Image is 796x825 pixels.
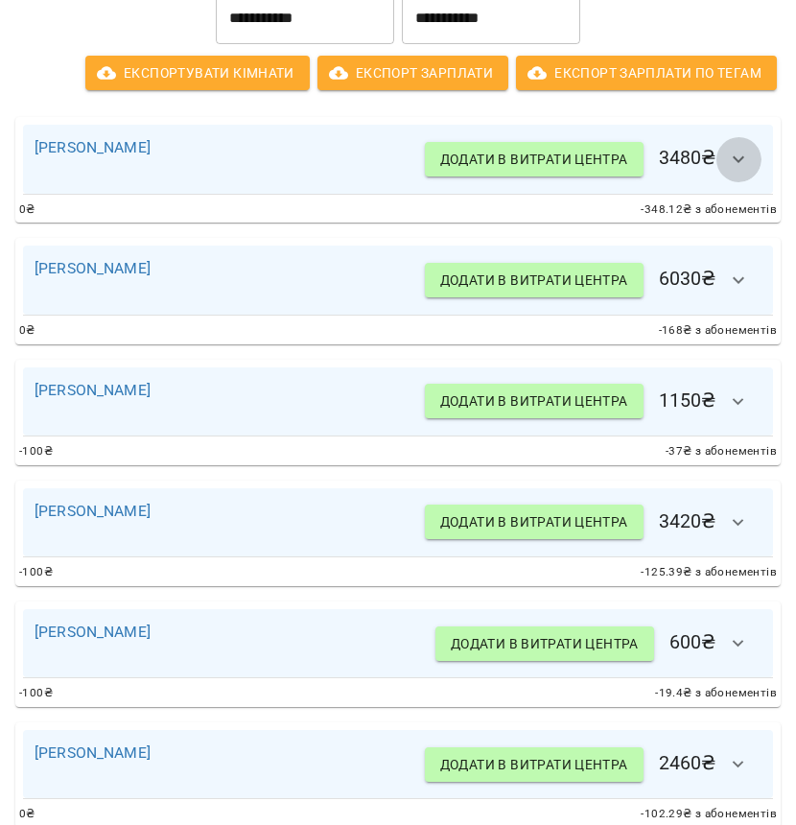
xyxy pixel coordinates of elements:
span: 0 ₴ [19,321,35,341]
span: -100 ₴ [19,442,53,461]
span: -100 ₴ [19,684,53,703]
span: -102.29 ₴ з абонементів [641,805,777,824]
button: Додати в витрати центра [425,384,644,418]
span: Додати в витрати центра [440,389,628,412]
a: [PERSON_NAME] [35,381,151,399]
button: Додати в витрати центра [425,263,644,297]
button: Експортувати кімнати [85,56,310,90]
span: -37 ₴ з абонементів [666,442,777,461]
h6: 6030 ₴ [425,257,761,303]
span: -125.39 ₴ з абонементів [641,563,777,582]
span: Додати в витрати центра [451,632,639,655]
span: Експорт Зарплати [333,61,493,84]
button: Додати в витрати центра [425,505,644,539]
a: [PERSON_NAME] [35,502,151,520]
h6: 2460 ₴ [425,742,761,788]
span: -348.12 ₴ з абонементів [641,200,777,220]
span: 0 ₴ [19,200,35,220]
button: Додати в витрати центра [425,747,644,782]
span: -168 ₴ з абонементів [659,321,778,341]
span: Додати в витрати центра [440,753,628,776]
button: Додати в витрати центра [435,626,654,661]
button: Експорт Зарплати [317,56,508,90]
a: [PERSON_NAME] [35,259,151,277]
a: [PERSON_NAME] [35,138,151,156]
button: Додати в витрати центра [425,142,644,177]
a: [PERSON_NAME] [35,743,151,762]
a: [PERSON_NAME] [35,623,151,641]
span: Експортувати кімнати [101,61,294,84]
span: -100 ₴ [19,563,53,582]
span: Додати в витрати центра [440,510,628,533]
span: -19.4 ₴ з абонементів [655,684,777,703]
h6: 600 ₴ [435,621,761,667]
h6: 3480 ₴ [425,136,761,182]
button: Експорт Зарплати по тегам [516,56,777,90]
span: Додати в витрати центра [440,269,628,292]
span: 0 ₴ [19,805,35,824]
h6: 1150 ₴ [425,379,761,425]
span: Додати в витрати центра [440,148,628,171]
h6: 3420 ₴ [425,500,761,546]
span: Експорт Зарплати по тегам [531,61,761,84]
